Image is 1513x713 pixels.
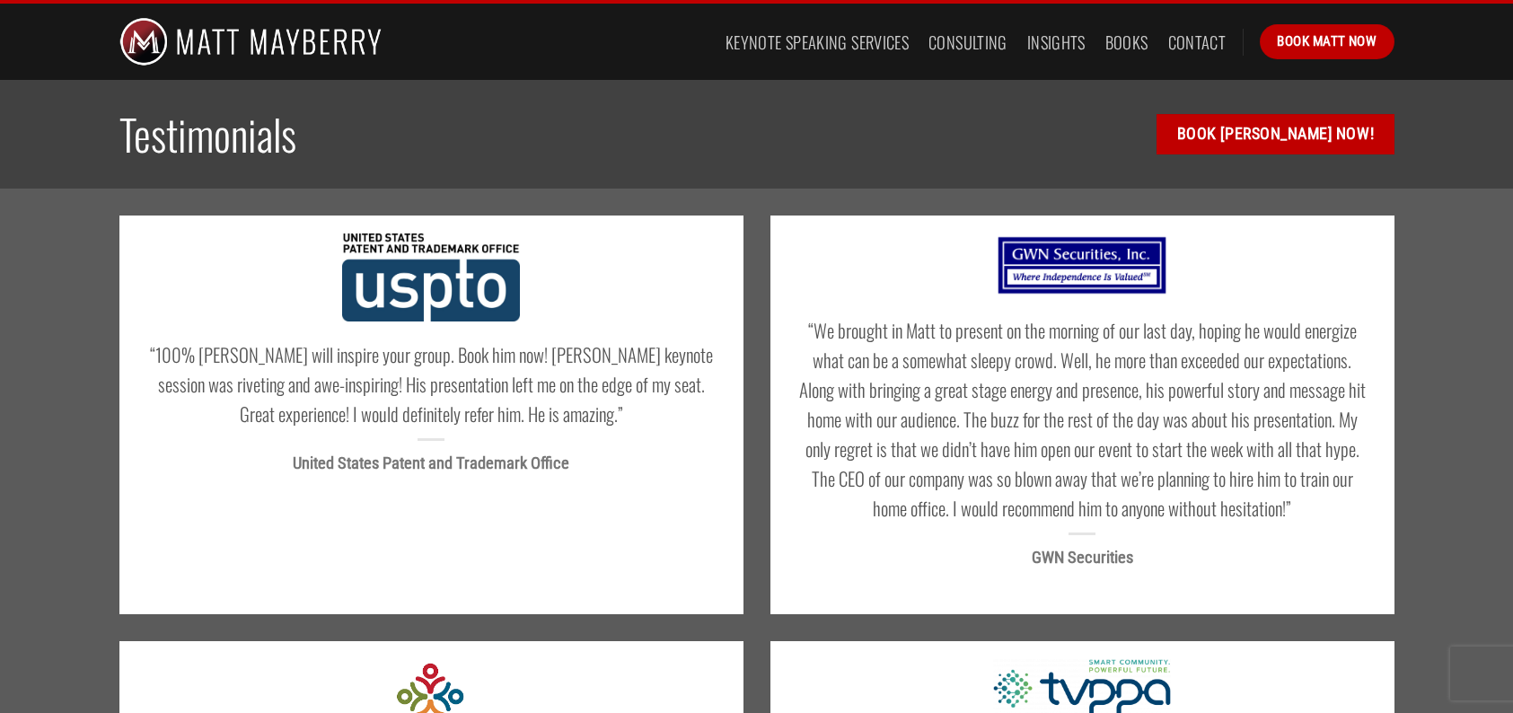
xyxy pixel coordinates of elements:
[797,315,1368,524] h4: “We brought in Matt to present on the morning of our last day, hoping he would energize what can ...
[146,339,717,428] h4: “100% [PERSON_NAME] will inspire your group. Book him now! [PERSON_NAME] keynote session was rive...
[1277,31,1377,52] span: Book Matt Now
[1157,114,1394,154] a: Book [PERSON_NAME] Now!
[928,26,1007,58] a: Consulting
[1032,548,1133,567] strong: GWN Securities
[119,102,296,165] span: Testimonials
[293,453,569,472] strong: United States Patent and Trademark Office
[1105,26,1148,58] a: Books
[993,233,1172,297] img: GWN LOGO
[726,26,909,58] a: Keynote Speaking Services
[1027,26,1086,58] a: Insights
[1260,24,1394,58] a: Book Matt Now
[119,4,383,80] img: Matt Mayberry
[1168,26,1227,58] a: Contact
[1177,121,1374,147] span: Book [PERSON_NAME] Now!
